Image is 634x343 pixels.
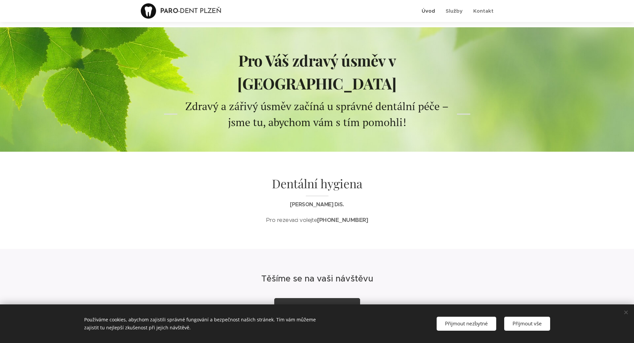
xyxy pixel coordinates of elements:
[422,8,435,14] span: Úvod
[473,8,494,14] span: Kontakt
[184,176,450,197] h1: Dentální hygiena
[184,216,450,225] p: Pro rezevaci volejte
[84,311,340,336] div: Používáme cookies, abychom zajistili správné fungování a bezpečnost našich stránek. Tím vám můžem...
[317,216,368,224] strong: [PHONE_NUMBER]
[446,8,463,14] span: Služby
[185,99,449,129] span: Zdravý a zářivý úsměv začíná u správné dentální péče – jsme tu, abychom vám s tím pomohli!
[504,317,550,330] button: Přijmout vše
[274,298,360,317] a: Kontakt a otevírací doba
[445,320,488,327] span: Přijmout nezbytné
[184,273,450,284] h2: Těšíme se na vaši návštěvu
[437,317,496,330] button: Přijmout nezbytné
[290,201,344,208] strong: [PERSON_NAME] DiS.
[420,3,494,19] ul: Menu
[513,320,542,327] span: Přijmout vše
[237,50,396,93] strong: Pro Váš zdravý úsměv v [GEOGRAPHIC_DATA]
